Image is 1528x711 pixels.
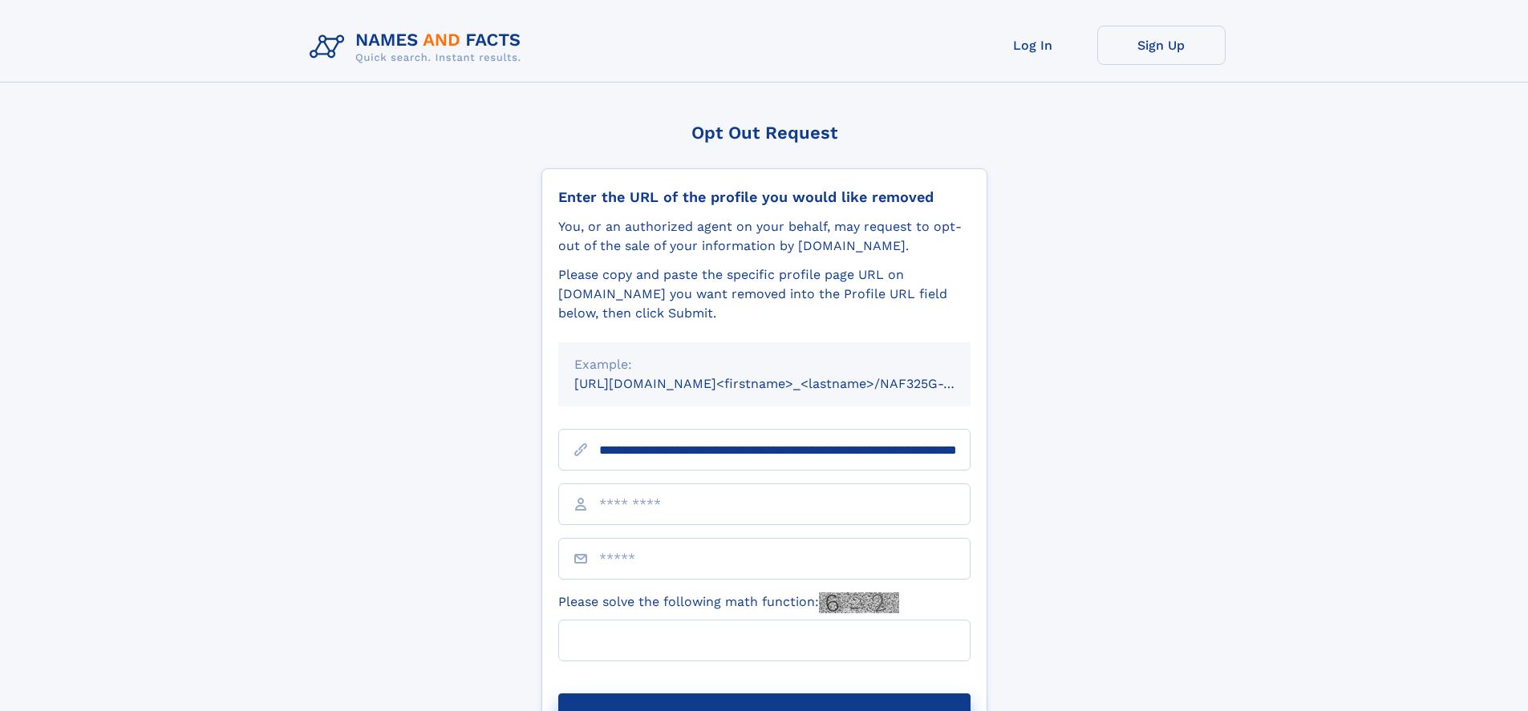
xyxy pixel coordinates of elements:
[558,265,971,323] div: Please copy and paste the specific profile page URL on [DOMAIN_NAME] you want removed into the Pr...
[574,376,1001,391] small: [URL][DOMAIN_NAME]<firstname>_<lastname>/NAF325G-xxxxxxxx
[541,123,987,143] div: Opt Out Request
[303,26,534,69] img: Logo Names and Facts
[969,26,1097,65] a: Log In
[558,217,971,256] div: You, or an authorized agent on your behalf, may request to opt-out of the sale of your informatio...
[574,355,954,374] div: Example:
[558,188,971,206] div: Enter the URL of the profile you would like removed
[1097,26,1226,65] a: Sign Up
[558,592,899,613] label: Please solve the following math function:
